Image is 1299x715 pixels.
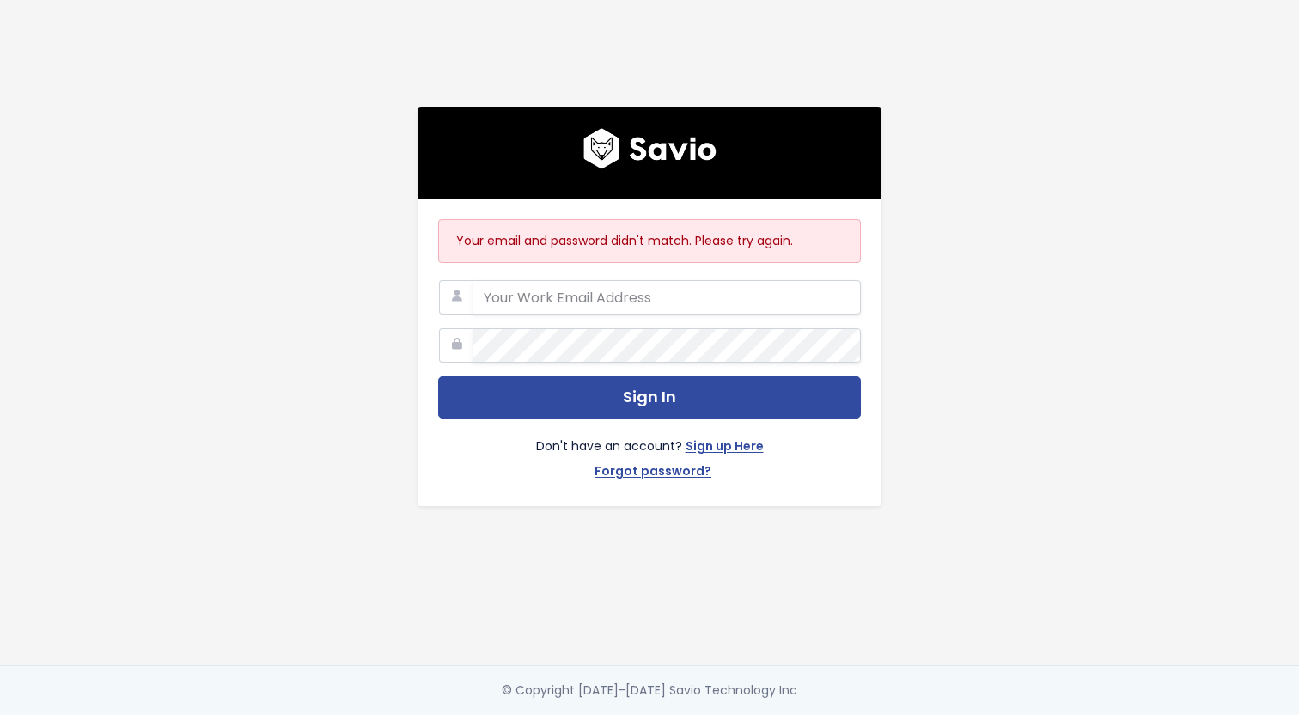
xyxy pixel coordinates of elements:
input: Your Work Email Address [473,280,861,315]
button: Sign In [438,376,861,419]
div: Don't have an account? [438,419,861,486]
div: © Copyright [DATE]-[DATE] Savio Technology Inc [502,680,797,701]
a: Forgot password? [595,461,711,486]
img: logo600x187.a314fd40982d.png [583,128,717,169]
a: Sign up Here [686,436,764,461]
p: Your email and password didn't match. Please try again. [456,230,843,252]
